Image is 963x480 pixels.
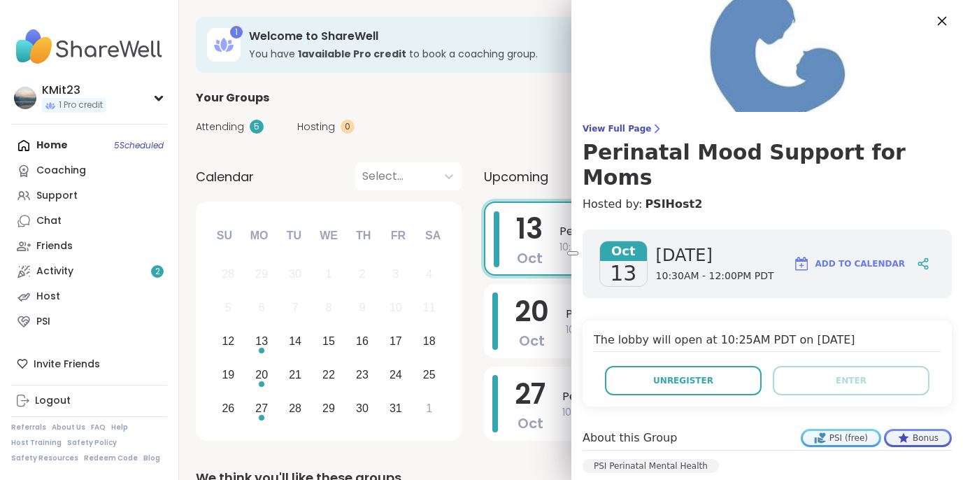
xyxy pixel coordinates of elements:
div: KMit23 [42,83,106,98]
div: 5 [225,298,231,317]
a: Support [11,183,167,209]
div: 13 [255,332,268,351]
div: Not available Thursday, October 2nd, 2025 [348,260,378,290]
div: Support [36,189,78,203]
div: Choose Sunday, October 26th, 2025 [213,393,243,423]
div: 8 [326,298,332,317]
div: Choose Sunday, October 19th, 2025 [213,360,243,390]
span: Oct [517,248,543,268]
div: 0 [341,120,355,134]
a: Help [111,423,128,432]
div: Not available Tuesday, September 30th, 2025 [280,260,311,290]
div: Choose Friday, October 31st, 2025 [380,393,411,423]
a: Safety Resources [11,453,78,463]
div: 27 [255,399,268,418]
button: Add to Calendar [787,247,911,281]
h3: Perinatal Mood Support for Moms [583,140,952,190]
div: Choose Monday, October 13th, 2025 [247,327,277,357]
span: 10:30AM - 12:00PM PDT [559,240,920,255]
a: PSIHost2 [645,196,702,213]
div: Choose Saturday, October 18th, 2025 [414,327,444,357]
div: 29 [255,264,268,283]
div: Choose Tuesday, October 14th, 2025 [280,327,311,357]
div: 31 [390,399,402,418]
span: 1 Pro credit [59,99,103,111]
a: Blog [143,453,160,463]
div: 15 [322,332,335,351]
h4: Hosted by: [583,196,952,213]
div: PSI Perinatal Mental Health [583,459,719,473]
div: 16 [356,332,369,351]
span: Add to Calendar [815,257,905,270]
span: [DATE] [656,244,774,267]
span: 20 [515,292,549,331]
div: Activity [36,264,73,278]
div: 20 [255,365,268,384]
div: 28 [289,399,301,418]
a: FAQ [91,423,106,432]
div: Friends [36,239,73,253]
div: Choose Monday, October 20th, 2025 [247,360,277,390]
div: Not available Monday, September 29th, 2025 [247,260,277,290]
a: PSI [11,309,167,334]
div: Choose Friday, October 17th, 2025 [380,327,411,357]
div: Not available Sunday, October 5th, 2025 [213,293,243,323]
div: Not available Wednesday, October 8th, 2025 [314,293,344,323]
span: Attending [196,120,244,134]
div: 24 [390,365,402,384]
span: 13 [516,209,543,248]
span: 10:30AM - 12:00PM PDT [566,323,921,337]
div: 26 [222,399,234,418]
div: Fr [383,220,413,251]
div: 30 [356,399,369,418]
span: Calendar [196,167,254,186]
div: Su [209,220,240,251]
a: Activity2 [11,259,167,284]
a: View Full PagePerinatal Mood Support for Moms [583,123,952,190]
span: Oct [600,241,647,261]
div: Choose Monday, October 27th, 2025 [247,393,277,423]
span: 13 [610,261,636,286]
div: 11 [423,298,436,317]
div: Tu [278,220,309,251]
div: Host [36,290,60,304]
div: Not available Saturday, October 4th, 2025 [414,260,444,290]
div: Not available Thursday, October 9th, 2025 [348,293,378,323]
div: 19 [222,365,234,384]
div: 10 [390,298,402,317]
div: 29 [322,399,335,418]
div: 17 [390,332,402,351]
div: Mo [243,220,274,251]
a: Chat [11,209,167,234]
div: Choose Friday, October 24th, 2025 [380,360,411,390]
a: Safety Policy [67,438,117,448]
a: Host Training [11,438,62,448]
div: Choose Tuesday, October 28th, 2025 [280,393,311,423]
div: Choose Thursday, October 16th, 2025 [348,327,378,357]
button: Enter [773,366,929,395]
h3: You have to book a coaching group. [249,47,804,61]
span: Oct [518,414,543,433]
div: 4 [426,264,432,283]
div: 23 [356,365,369,384]
img: ShareWell Nav Logo [11,22,167,71]
div: 12 [222,332,234,351]
div: Choose Saturday, October 25th, 2025 [414,360,444,390]
div: Bonus [886,431,950,445]
div: We [313,220,344,251]
div: 1 [426,399,432,418]
span: 10:30AM - 12:00PM PDT [656,269,774,283]
div: 22 [322,365,335,384]
div: Choose Thursday, October 23rd, 2025 [348,360,378,390]
div: 14 [289,332,301,351]
div: Not available Friday, October 3rd, 2025 [380,260,411,290]
a: Redeem Code [84,453,138,463]
span: Your Groups [196,90,269,106]
div: PSI [36,315,50,329]
div: Choose Wednesday, October 29th, 2025 [314,393,344,423]
span: Perinatal Mood Support for Moms [566,306,921,323]
span: 2 [155,266,160,278]
div: 28 [222,264,234,283]
div: Not available Wednesday, October 1st, 2025 [314,260,344,290]
span: Enter [836,374,866,387]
